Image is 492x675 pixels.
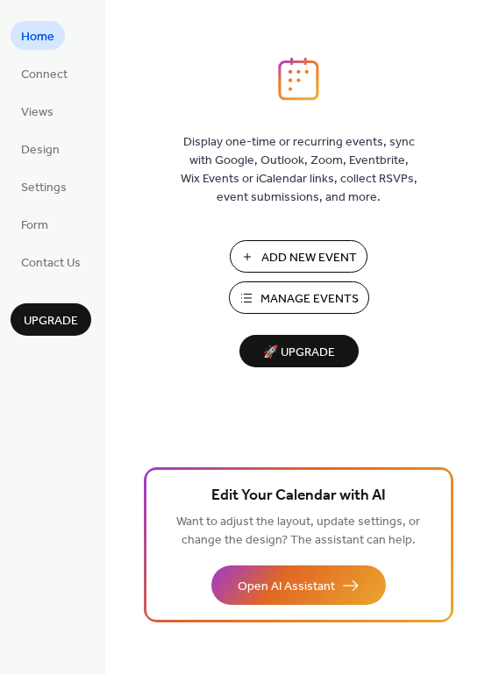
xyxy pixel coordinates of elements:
[261,249,357,267] span: Add New Event
[21,254,81,273] span: Contact Us
[21,179,67,197] span: Settings
[21,141,60,160] span: Design
[21,217,48,235] span: Form
[211,484,386,508] span: Edit Your Calendar with AI
[11,21,65,50] a: Home
[11,172,77,201] a: Settings
[181,133,417,207] span: Display one-time or recurring events, sync with Google, Outlook, Zoom, Eventbrite, Wix Events or ...
[229,281,369,314] button: Manage Events
[21,66,68,84] span: Connect
[11,303,91,336] button: Upgrade
[230,240,367,273] button: Add New Event
[11,247,91,276] a: Contact Us
[260,290,359,309] span: Manage Events
[11,96,64,125] a: Views
[21,28,54,46] span: Home
[211,565,386,605] button: Open AI Assistant
[176,510,420,552] span: Want to adjust the layout, update settings, or change the design? The assistant can help.
[238,578,335,596] span: Open AI Assistant
[11,59,78,88] a: Connect
[239,335,359,367] button: 🚀 Upgrade
[278,57,318,101] img: logo_icon.svg
[11,210,59,238] a: Form
[11,134,70,163] a: Design
[24,312,78,330] span: Upgrade
[21,103,53,122] span: Views
[250,341,348,365] span: 🚀 Upgrade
